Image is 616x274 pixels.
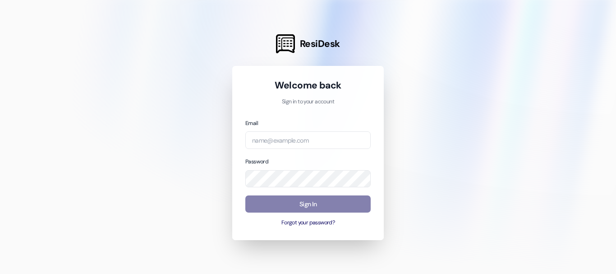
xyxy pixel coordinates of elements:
[300,37,340,50] span: ResiDesk
[245,120,258,127] label: Email
[245,158,268,165] label: Password
[245,98,371,106] p: Sign in to your account
[245,219,371,227] button: Forgot your password?
[245,131,371,149] input: name@example.com
[276,34,295,53] img: ResiDesk Logo
[245,79,371,92] h1: Welcome back
[245,195,371,213] button: Sign In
